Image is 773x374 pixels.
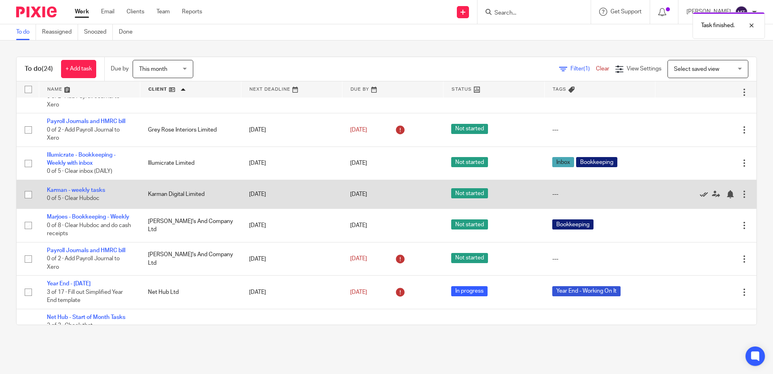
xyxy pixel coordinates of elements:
[553,87,566,91] span: Tags
[552,286,621,296] span: Year End - Working On It
[101,8,114,16] a: Email
[47,187,105,193] a: Karman - weekly tasks
[47,152,116,166] a: Illumicrate - Bookkeeping - Weekly with inbox
[241,113,342,147] td: [DATE]
[552,219,593,229] span: Bookkeeping
[241,147,342,180] td: [DATE]
[576,157,617,167] span: Bookkeeping
[350,256,367,261] span: [DATE]
[47,119,125,124] a: Payroll Journals and HMRC bill
[140,242,241,275] td: [PERSON_NAME]'s And Company Ltd
[42,24,78,40] a: Reassigned
[350,289,367,295] span: [DATE]
[350,223,367,228] span: [DATE]
[350,191,367,197] span: [DATE]
[552,255,647,263] div: ---
[140,113,241,147] td: Grey Rose Interiors Limited
[701,21,735,30] p: Task finished.
[140,147,241,180] td: Illumicrate Limited
[111,65,129,73] p: Due by
[16,24,36,40] a: To do
[674,66,719,72] span: Select saved view
[127,8,144,16] a: Clients
[735,6,748,19] img: svg%3E
[16,6,57,17] img: Pixie
[47,281,91,287] a: Year End - [DATE]
[47,289,123,304] span: 3 of 17 · Fill out Simplified Year End template
[583,66,590,72] span: (1)
[700,190,712,198] a: Mark as done
[552,126,647,134] div: ---
[451,219,488,229] span: Not started
[627,66,661,72] span: View Settings
[451,253,488,263] span: Not started
[42,66,53,72] span: (24)
[241,209,342,242] td: [DATE]
[552,157,574,167] span: Inbox
[61,60,96,78] a: + Add task
[140,209,241,242] td: [PERSON_NAME]'s And Company Ltd
[451,157,488,167] span: Not started
[75,8,89,16] a: Work
[241,276,342,309] td: [DATE]
[552,190,647,198] div: ---
[451,286,488,296] span: In progress
[140,309,241,359] td: Net Hub Ltd
[350,127,367,133] span: [DATE]
[119,24,139,40] a: Done
[241,309,342,359] td: [DATE]
[47,323,122,353] span: 2 of 3 · Check that [PERSON_NAME] has created the invoices for the Stripe income (UK &...
[570,66,596,72] span: Filter
[47,127,120,141] span: 0 of 2 · Add Payroll Journal to Xero
[140,180,241,209] td: Karman Digital Limited
[350,160,367,166] span: [DATE]
[241,180,342,209] td: [DATE]
[140,276,241,309] td: Net Hub Ltd
[47,223,131,237] span: 0 of 8 · Clear Hubdoc and do cash receipts
[47,314,125,320] a: Net Hub - Start of Month Tasks
[47,248,125,253] a: Payroll Journals and HMRC bill
[47,195,99,201] span: 0 of 5 · Clear Hubdoc
[47,214,129,220] a: Marjoes - Bookkeeping - Weekly
[451,188,488,198] span: Not started
[596,66,609,72] a: Clear
[84,24,113,40] a: Snoozed
[156,8,170,16] a: Team
[182,8,202,16] a: Reports
[451,124,488,134] span: Not started
[47,256,120,270] span: 0 of 2 · Add Payroll Journal to Xero
[139,66,167,72] span: This month
[47,169,112,174] span: 0 of 5 · Clear inbox (DAILY)
[241,242,342,275] td: [DATE]
[25,65,53,73] h1: To do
